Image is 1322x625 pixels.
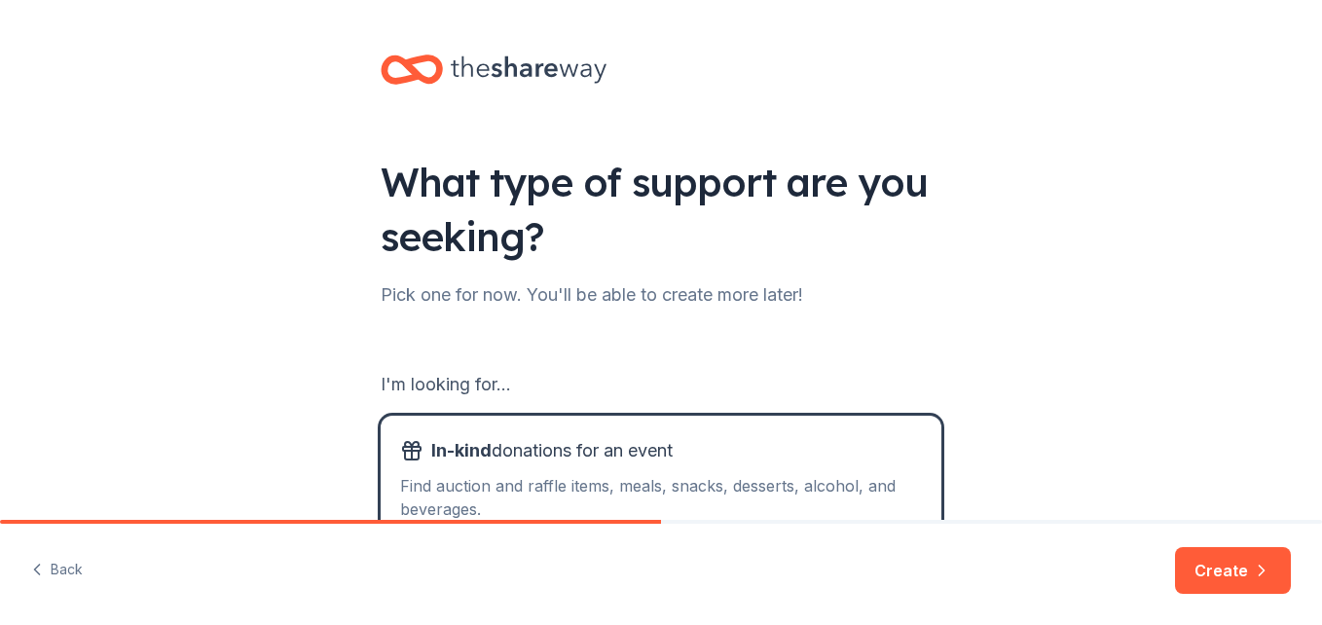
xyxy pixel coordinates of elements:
[381,155,941,264] div: What type of support are you seeking?
[431,435,673,466] span: donations for an event
[431,440,492,460] span: In-kind
[1175,547,1291,594] button: Create
[31,550,83,591] button: Back
[381,416,941,540] button: In-kinddonations for an eventFind auction and raffle items, meals, snacks, desserts, alcohol, and...
[381,279,941,311] div: Pick one for now. You'll be able to create more later!
[400,474,922,521] div: Find auction and raffle items, meals, snacks, desserts, alcohol, and beverages.
[381,369,941,400] div: I'm looking for...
